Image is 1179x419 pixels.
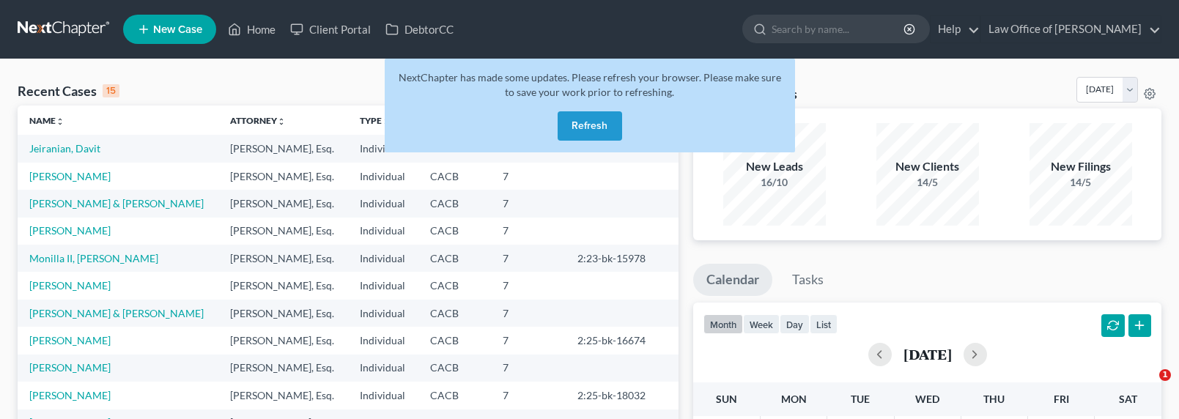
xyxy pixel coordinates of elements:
td: CACB [418,163,492,190]
td: [PERSON_NAME], Esq. [218,327,348,354]
a: [PERSON_NAME] [29,389,111,401]
td: [PERSON_NAME], Esq. [218,272,348,299]
a: Calendar [693,264,772,296]
iframe: Intercom live chat [1129,369,1164,404]
a: Monilla II, [PERSON_NAME] [29,252,158,264]
a: Help [931,16,980,42]
span: Sun [716,393,737,405]
td: 7 [491,218,566,245]
a: Attorneyunfold_more [230,115,286,126]
td: [PERSON_NAME], Esq. [218,190,348,217]
td: Individual [348,327,418,354]
i: unfold_more [277,117,286,126]
td: [PERSON_NAME], Esq. [218,135,348,162]
td: Individual [348,300,418,327]
td: Individual [348,355,418,382]
div: New Leads [723,158,826,175]
a: Tasks [779,264,837,296]
span: Mon [781,393,807,405]
td: CACB [418,327,492,354]
button: week [743,314,780,334]
span: Sat [1119,393,1137,405]
a: Client Portal [283,16,378,42]
td: 7 [491,245,566,272]
td: 7 [491,327,566,354]
td: [PERSON_NAME], Esq. [218,218,348,245]
span: NextChapter has made some updates. Please refresh your browser. Please make sure to save your wor... [399,71,781,98]
div: 15 [103,84,119,97]
td: 7 [491,300,566,327]
button: day [780,314,810,334]
td: Individual [348,218,418,245]
div: Recent Cases [18,82,119,100]
td: CACB [418,382,492,409]
div: New Clients [876,158,979,175]
a: Law Office of [PERSON_NAME] [981,16,1161,42]
td: Individual [348,135,418,162]
a: DebtorCC [378,16,461,42]
td: CACB [418,218,492,245]
a: Home [221,16,283,42]
a: Typeunfold_more [360,115,391,126]
h2: [DATE] [903,346,952,362]
td: Individual [348,272,418,299]
a: [PERSON_NAME] [29,170,111,182]
td: 2:25-bk-18032 [566,382,679,409]
span: Thu [983,393,1005,405]
input: Search by name... [772,15,906,42]
td: [PERSON_NAME], Esq. [218,163,348,190]
td: 7 [491,272,566,299]
span: New Case [153,24,202,35]
td: [PERSON_NAME], Esq. [218,300,348,327]
i: unfold_more [56,117,64,126]
div: 14/5 [1030,175,1132,190]
td: CACB [418,272,492,299]
td: 7 [491,382,566,409]
button: list [810,314,838,334]
td: 7 [491,355,566,382]
a: [PERSON_NAME] [29,224,111,237]
td: CACB [418,355,492,382]
span: 1 [1159,369,1171,381]
td: CACB [418,300,492,327]
td: [PERSON_NAME], Esq. [218,245,348,272]
a: [PERSON_NAME] [29,361,111,374]
td: [PERSON_NAME], Esq. [218,355,348,382]
td: Individual [348,245,418,272]
td: CACB [418,245,492,272]
i: unfold_more [382,117,391,126]
a: [PERSON_NAME] [29,334,111,346]
a: [PERSON_NAME] [29,279,111,292]
span: Fri [1054,393,1069,405]
td: 7 [491,163,566,190]
span: Tue [851,393,870,405]
span: Wed [915,393,939,405]
a: Nameunfold_more [29,115,64,126]
a: [PERSON_NAME] & [PERSON_NAME] [29,307,204,319]
td: Individual [348,163,418,190]
div: New Filings [1030,158,1132,175]
td: 2:23-bk-15978 [566,245,679,272]
td: [PERSON_NAME], Esq. [218,382,348,409]
td: 2:25-bk-16674 [566,327,679,354]
button: Refresh [558,111,622,141]
td: CACB [418,190,492,217]
div: 16/10 [723,175,826,190]
td: 7 [491,190,566,217]
td: Individual [348,190,418,217]
a: Jeiranian, Davit [29,142,100,155]
td: Individual [348,382,418,409]
div: 14/5 [876,175,979,190]
button: month [703,314,743,334]
a: [PERSON_NAME] & [PERSON_NAME] [29,197,204,209]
